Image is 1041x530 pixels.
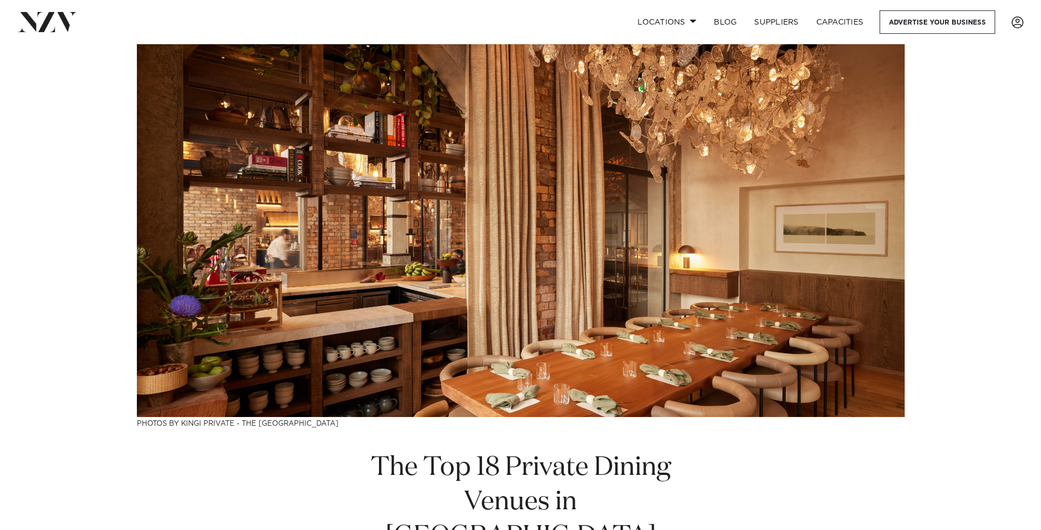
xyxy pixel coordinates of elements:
img: nzv-logo.png [17,12,77,32]
a: SUPPLIERS [745,10,807,34]
a: BLOG [705,10,745,34]
img: The Top 18 Private Dining Venues in Auckland [137,44,905,417]
h3: Photos by kingi Private - The [GEOGRAPHIC_DATA] [137,417,905,428]
a: Capacities [808,10,872,34]
a: Locations [629,10,705,34]
a: Advertise your business [880,10,995,34]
